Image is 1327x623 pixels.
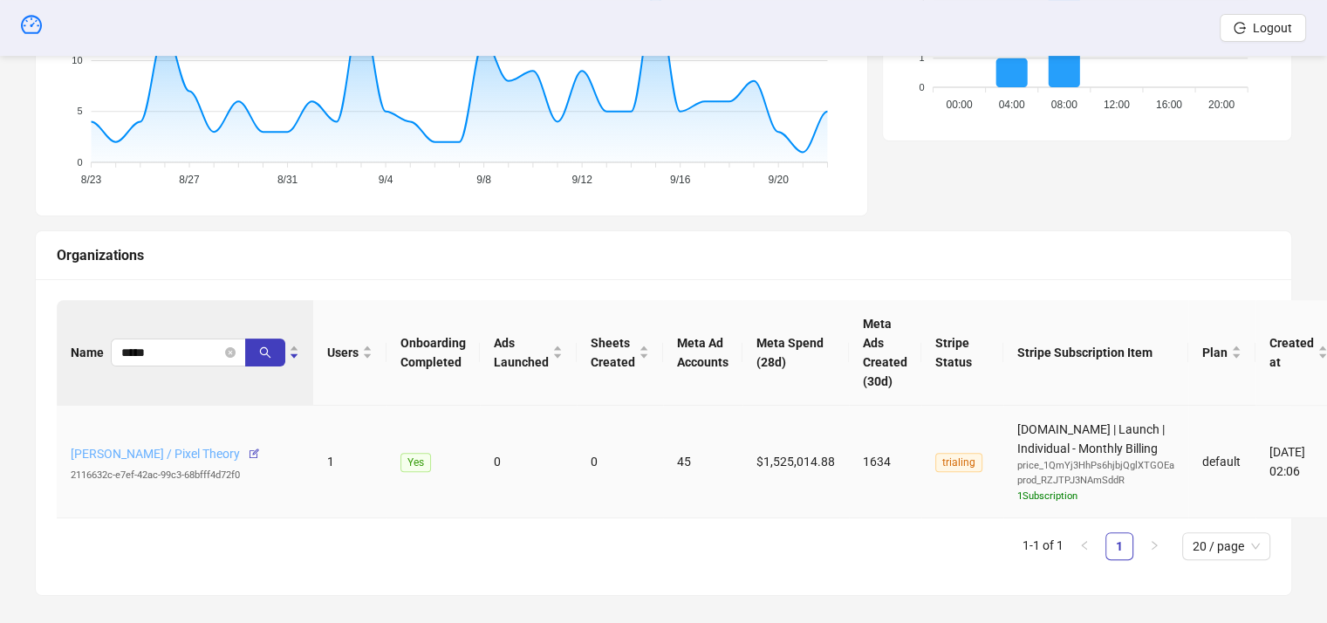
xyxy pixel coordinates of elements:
th: Onboarding Completed [386,300,480,406]
tspan: 8/27 [179,174,200,186]
div: prod_RZJTPJ3NAmSddR [1017,473,1174,489]
li: Previous Page [1070,532,1098,560]
span: Created at [1269,333,1314,372]
li: Next Page [1140,532,1168,560]
a: 1 [1106,533,1132,559]
th: Sheets Created [577,300,663,406]
tspan: 0 [77,156,82,167]
span: dashboard [21,14,42,35]
div: Organizations [57,244,1270,266]
tspan: 9/20 [768,174,789,186]
button: left [1070,532,1098,560]
tspan: 9/12 [571,174,592,186]
div: Page Size [1182,532,1270,560]
span: left [1079,540,1090,551]
div: 2116632c-e7ef-42ac-99c3-68bfff4d72f0 [71,468,299,483]
span: Ads Launched [494,333,549,372]
td: 0 [480,406,577,519]
tspan: 04:00 [999,99,1025,111]
div: price_1QmYj3HhPs6hjbjQglXTGOEa [1017,458,1174,474]
td: default [1188,406,1255,519]
tspan: 9/4 [379,174,393,186]
span: Users [327,343,359,362]
span: trialing [935,453,982,472]
tspan: 08:00 [1051,99,1077,111]
tspan: 9/16 [670,174,691,186]
button: search [245,339,285,366]
tspan: 10 [72,55,82,65]
th: Plan [1188,300,1255,406]
tspan: 5 [77,106,82,116]
td: $1,525,014.88 [742,406,849,519]
span: Logout [1253,21,1292,35]
th: Ads Launched [480,300,577,406]
div: 1634 [863,452,907,471]
span: right [1149,540,1159,551]
tspan: 8/23 [81,174,102,186]
tspan: 9/8 [476,174,491,186]
th: Users [313,300,386,406]
span: [DOMAIN_NAME] | Launch | Individual - Monthly Billing [1017,422,1174,504]
tspan: 20:00 [1208,99,1235,111]
li: 1 [1105,532,1133,560]
tspan: 12:00 [1104,99,1130,111]
span: 20 / page [1193,533,1260,559]
tspan: 16:00 [1156,99,1182,111]
a: [PERSON_NAME] / Pixel Theory [71,447,240,461]
div: 45 [677,452,728,471]
tspan: 8/31 [277,174,298,186]
div: 1 Subscription [1017,489,1174,504]
th: Meta Ad Accounts [663,300,742,406]
button: right [1140,532,1168,560]
span: Yes [400,453,431,472]
th: Stripe Status [921,300,1003,406]
span: search [259,346,271,359]
td: 0 [577,406,663,519]
li: 1-1 of 1 [1023,532,1064,560]
tspan: 1 [920,52,925,63]
tspan: 0 [920,81,925,92]
span: Plan [1202,343,1228,362]
th: Stripe Subscription Item [1003,300,1188,406]
tspan: 00:00 [947,99,973,111]
td: 1 [313,406,386,519]
button: close-circle [225,347,236,358]
th: Meta Spend (28d) [742,300,849,406]
button: Logout [1220,14,1306,42]
span: logout [1234,22,1246,34]
th: Meta Ads Created (30d) [849,300,921,406]
span: Sheets Created [591,333,635,372]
